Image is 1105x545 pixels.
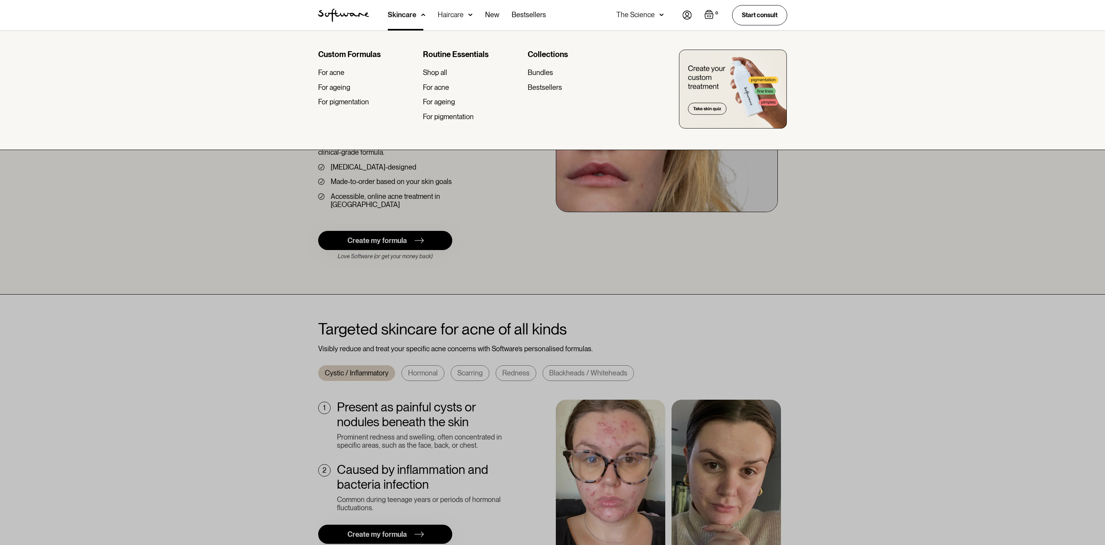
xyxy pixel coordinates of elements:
[528,83,562,92] div: Bestsellers
[318,98,369,106] div: For pigmentation
[423,113,521,121] a: For pigmentation
[438,11,464,19] div: Haircare
[704,10,720,21] a: Open empty cart
[616,11,655,19] div: The Science
[423,68,521,77] a: Shop all
[318,83,350,92] div: For ageing
[528,68,553,77] div: Bundles
[423,50,521,59] div: Routine Essentials
[318,68,344,77] div: For acne
[423,83,521,92] a: For acne
[423,98,455,106] div: For ageing
[732,5,787,25] a: Start consult
[318,9,369,22] img: Software Logo
[423,68,447,77] div: Shop all
[679,50,787,129] img: create you custom treatment bottle
[528,83,626,92] a: Bestsellers
[423,98,521,106] a: For ageing
[318,83,417,92] a: For ageing
[318,68,417,77] a: For acne
[318,9,369,22] a: home
[714,10,720,17] div: 0
[528,50,626,59] div: Collections
[421,11,425,19] img: arrow down
[468,11,473,19] img: arrow down
[528,68,626,77] a: Bundles
[318,98,417,106] a: For pigmentation
[318,50,417,59] div: Custom Formulas
[423,83,449,92] div: For acne
[659,11,664,19] img: arrow down
[388,11,416,19] div: Skincare
[423,113,474,121] div: For pigmentation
